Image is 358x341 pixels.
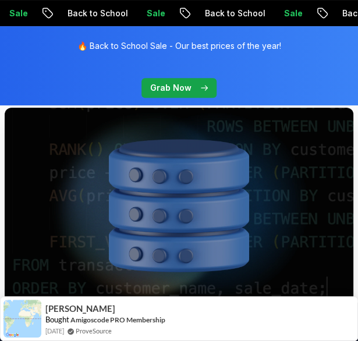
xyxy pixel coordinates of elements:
p: 🔥 Back to School Sale - Our best prices of the year! [77,40,281,52]
p: Sale [270,8,307,19]
img: provesource social proof notification image [3,300,41,338]
a: Amigoscode PRO Membership [70,315,165,324]
p: Back to School [53,8,132,19]
a: ProveSource [76,326,112,336]
p: Sale [132,8,169,19]
img: advanced-databases_thumbnail [5,108,353,304]
span: Bought [45,315,69,324]
p: Back to School [190,8,270,19]
p: Grab Now [150,82,192,94]
span: [PERSON_NAME] [45,304,115,314]
span: [DATE] [45,326,64,336]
